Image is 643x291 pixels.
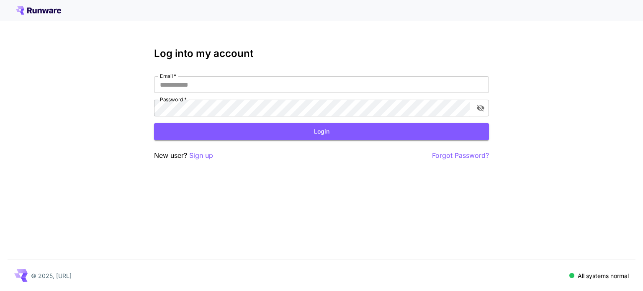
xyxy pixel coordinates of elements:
[154,123,489,140] button: Login
[31,271,72,280] p: © 2025, [URL]
[473,100,488,116] button: toggle password visibility
[160,72,176,80] label: Email
[154,150,213,161] p: New user?
[578,271,629,280] p: All systems normal
[160,96,187,103] label: Password
[432,150,489,161] button: Forgot Password?
[154,48,489,59] h3: Log into my account
[189,150,213,161] button: Sign up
